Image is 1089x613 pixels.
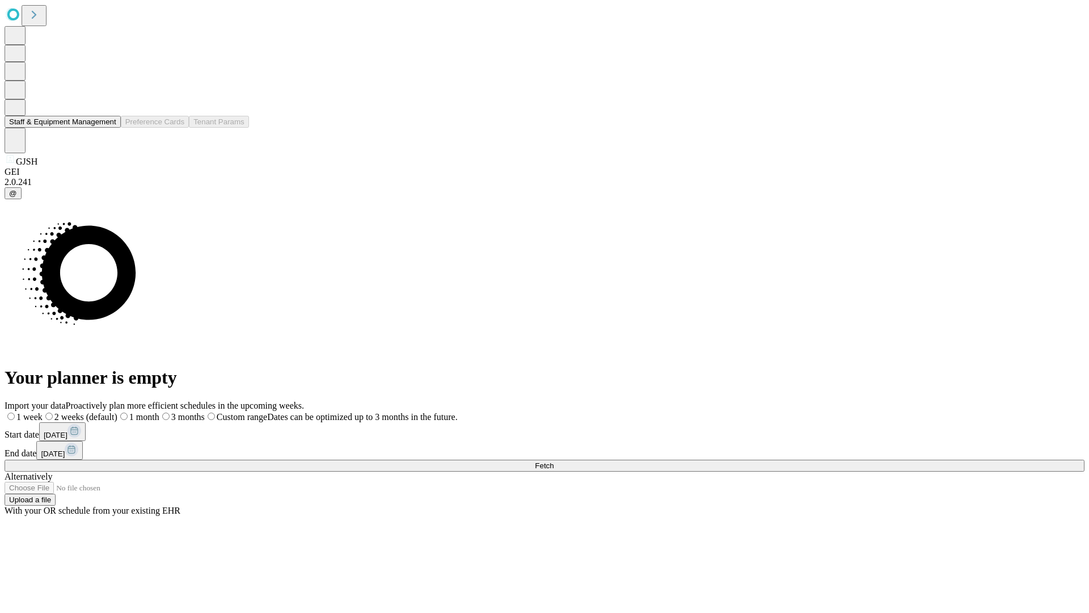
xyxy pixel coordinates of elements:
div: Start date [5,422,1084,441]
span: With your OR schedule from your existing EHR [5,506,180,515]
div: 2.0.241 [5,177,1084,187]
span: [DATE] [44,431,67,439]
button: [DATE] [36,441,83,460]
span: 1 month [129,412,159,422]
span: Dates can be optimized up to 3 months in the future. [267,412,457,422]
span: Import your data [5,401,66,410]
input: Custom rangeDates can be optimized up to 3 months in the future. [208,413,215,420]
span: GJSH [16,157,37,166]
div: GEI [5,167,1084,177]
button: Tenant Params [189,116,249,128]
span: Custom range [217,412,267,422]
button: @ [5,187,22,199]
button: Upload a file [5,494,56,506]
h1: Your planner is empty [5,367,1084,388]
span: Alternatively [5,472,52,481]
span: 1 week [16,412,43,422]
span: Proactively plan more efficient schedules in the upcoming weeks. [66,401,304,410]
span: Fetch [535,461,554,470]
button: Staff & Equipment Management [5,116,121,128]
div: End date [5,441,1084,460]
input: 3 months [162,413,170,420]
span: 3 months [171,412,205,422]
span: 2 weeks (default) [54,412,117,422]
input: 1 week [7,413,15,420]
span: [DATE] [41,450,65,458]
input: 2 weeks (default) [45,413,53,420]
span: @ [9,189,17,198]
button: Preference Cards [121,116,189,128]
button: [DATE] [39,422,86,441]
input: 1 month [120,413,128,420]
button: Fetch [5,460,1084,472]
